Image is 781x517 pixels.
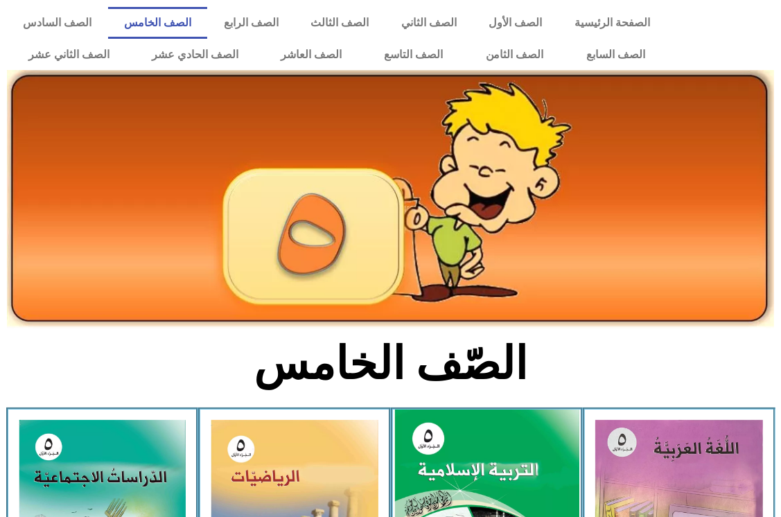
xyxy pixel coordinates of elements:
h2: الصّف الخامس [161,337,620,391]
a: الصف الثامن [464,39,565,71]
a: الصف الثاني عشر [7,39,130,71]
a: الصف الخامس [108,7,208,39]
a: الصف الثالث [295,7,385,39]
a: الصف الحادي عشر [130,39,259,71]
a: الصف السادس [7,7,108,39]
a: الصف التاسع [363,39,464,71]
a: الصف الأول [473,7,559,39]
a: الصف الرابع [207,7,295,39]
a: الصفحة الرئيسية [559,7,667,39]
a: الصف السابع [565,39,666,71]
a: الصف الثاني [385,7,473,39]
a: الصف العاشر [260,39,363,71]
